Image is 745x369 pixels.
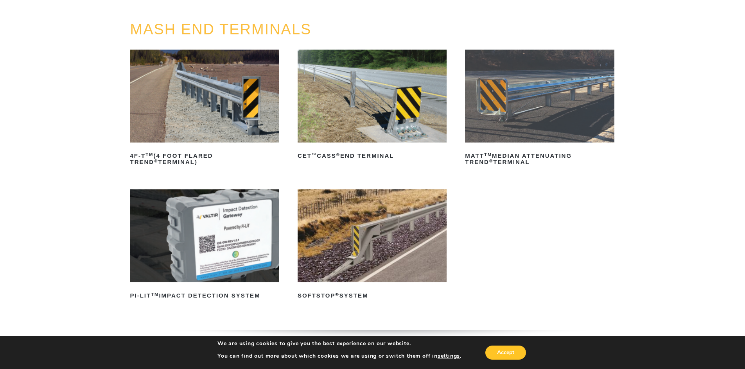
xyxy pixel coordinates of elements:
[130,289,279,302] h2: PI-LIT Impact Detection System
[145,152,153,157] sup: TM
[465,150,614,168] h2: MATT Median Attenuating TREND Terminal
[154,159,158,163] sup: ®
[130,189,279,302] a: PI-LITTMImpact Detection System
[151,292,159,297] sup: TM
[130,150,279,168] h2: 4F-T (4 Foot Flared TREND Terminal)
[335,292,339,297] sup: ®
[217,353,461,360] p: You can find out more about which cookies we are using or switch them off in .
[217,340,461,347] p: We are using cookies to give you the best experience on our website.
[465,50,614,168] a: MATTTMMedian Attenuating TREND®Terminal
[298,289,447,302] h2: SoftStop System
[312,152,317,157] sup: ™
[130,21,311,37] a: MASH END TERMINALS
[336,152,340,157] sup: ®
[298,189,447,282] img: SoftStop System End Terminal
[489,159,493,163] sup: ®
[298,50,447,162] a: CET™CASS®End Terminal
[438,353,460,360] button: settings
[484,152,492,157] sup: TM
[298,189,447,302] a: SoftStop®System
[485,346,526,360] button: Accept
[130,50,279,168] a: 4F-TTM(4 Foot Flared TREND®Terminal)
[298,150,447,162] h2: CET CASS End Terminal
